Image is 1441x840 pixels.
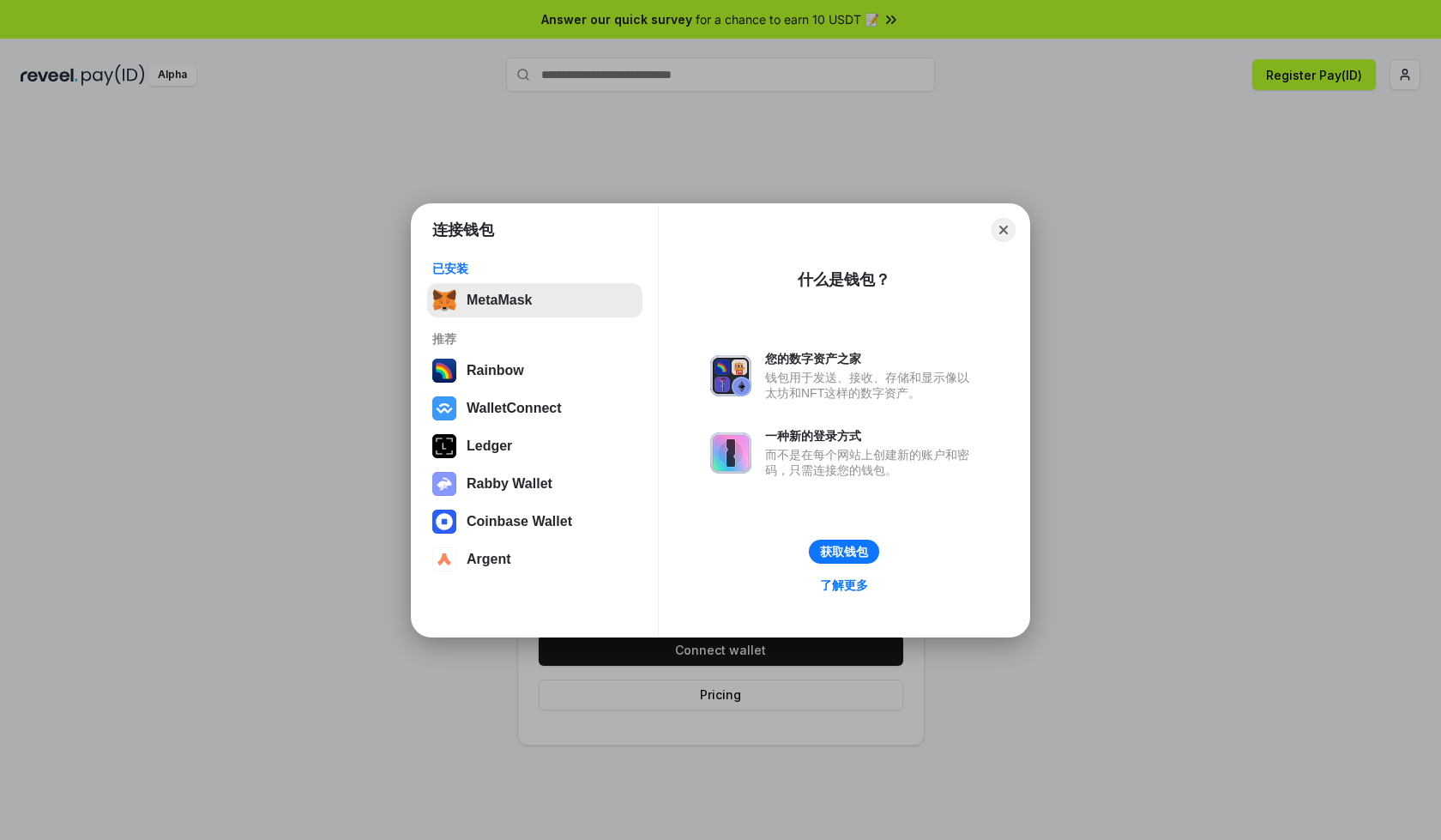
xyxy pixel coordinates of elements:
[765,447,978,478] div: 而不是在每个网站上创建新的账户和密码，只需连接您的钱包。
[765,370,978,401] div: 钱包用于发送、接收、存储和显示像以太坊和NFT这样的数字资产。
[467,514,572,529] div: Coinbase Wallet
[467,363,524,378] div: Rainbow
[427,283,642,317] button: MetaMask
[810,574,878,596] a: 了解更多
[427,467,642,501] button: Rabby Wallet
[765,351,978,366] div: 您的数字资产之家
[432,547,456,571] img: svg+xml,%3Csvg%20width%3D%2228%22%20height%3D%2228%22%20viewBox%3D%220%200%2028%2028%22%20fill%3D...
[427,542,642,577] button: Argent
[992,218,1016,242] button: Close
[432,510,456,534] img: svg+xml,%3Csvg%20width%3D%2228%22%20height%3D%2228%22%20viewBox%3D%220%200%2028%2028%22%20fill%3D...
[820,577,868,593] div: 了解更多
[765,428,978,444] div: 一种新的登录方式
[467,552,511,567] div: Argent
[467,293,532,308] div: MetaMask
[427,505,642,539] button: Coinbase Wallet
[467,476,552,492] div: Rabby Wallet
[432,288,456,312] img: svg+xml,%3Csvg%20fill%3D%22none%22%20height%3D%2233%22%20viewBox%3D%220%200%2035%2033%22%20width%...
[432,261,637,276] div: 已安装
[710,355,751,396] img: svg+xml,%3Csvg%20xmlns%3D%22http%3A%2F%2Fwww.w3.org%2F2000%2Fsvg%22%20fill%3D%22none%22%20viewBox...
[432,331,637,347] div: 推荐
[432,220,494,240] h1: 连接钱包
[809,540,879,564] button: 获取钱包
[427,354,642,388] button: Rainbow
[427,429,642,463] button: Ledger
[710,432,751,474] img: svg+xml,%3Csvg%20xmlns%3D%22http%3A%2F%2Fwww.w3.org%2F2000%2Fsvg%22%20fill%3D%22none%22%20viewBox...
[820,544,868,559] div: 获取钱包
[798,269,890,290] div: 什么是钱包？
[432,359,456,383] img: svg+xml,%3Csvg%20width%3D%22120%22%20height%3D%22120%22%20viewBox%3D%220%200%20120%20120%22%20fil...
[467,438,512,454] div: Ledger
[432,396,456,420] img: svg+xml,%3Csvg%20width%3D%2228%22%20height%3D%2228%22%20viewBox%3D%220%200%2028%2028%22%20fill%3D...
[432,434,456,458] img: svg+xml,%3Csvg%20xmlns%3D%22http%3A%2F%2Fwww.w3.org%2F2000%2Fsvg%22%20width%3D%2228%22%20height%3...
[467,401,562,416] div: WalletConnect
[427,391,642,426] button: WalletConnect
[432,472,456,496] img: svg+xml,%3Csvg%20xmlns%3D%22http%3A%2F%2Fwww.w3.org%2F2000%2Fsvg%22%20fill%3D%22none%22%20viewBox...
